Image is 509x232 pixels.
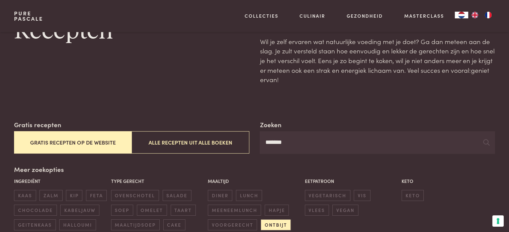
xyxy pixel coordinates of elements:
button: Gratis recepten op de website [14,131,132,154]
a: NL [455,12,468,18]
span: geitenkaas [14,219,56,230]
a: EN [468,12,482,18]
span: chocolade [14,205,57,216]
span: cake [163,219,185,230]
span: omelet [137,205,167,216]
span: maaltijdsoep [111,219,160,230]
p: Maaltijd [208,178,301,185]
button: Alle recepten uit alle boeken [132,131,249,154]
p: Type gerecht [111,178,204,185]
p: Eetpatroon [305,178,398,185]
span: vegetarisch [305,190,350,201]
span: meeneemlunch [208,205,261,216]
span: kabeljauw [60,205,99,216]
span: lunch [236,190,262,201]
span: vis [354,190,370,201]
span: zalm [39,190,62,201]
label: Zoeken [260,120,281,130]
button: Uw voorkeuren voor toestemming voor trackingtechnologieën [492,215,504,227]
a: FR [482,12,495,18]
span: hapje [265,205,289,216]
a: Gezondheid [347,12,383,19]
p: Wil je zelf ervaren wat natuurlijke voeding met je doet? Ga dan meteen aan de slag. Je zult verst... [260,37,495,84]
p: Keto [402,178,495,185]
span: soep [111,205,133,216]
span: ontbijt [261,219,291,230]
div: Language [455,12,468,18]
span: diner [208,190,232,201]
span: kip [66,190,82,201]
span: feta [86,190,107,201]
p: Ingrediënt [14,178,107,185]
span: voorgerecht [208,219,257,230]
ul: Language list [468,12,495,18]
span: halloumi [59,219,96,230]
span: taart [171,205,196,216]
span: salade [163,190,191,201]
span: keto [402,190,424,201]
aside: Language selected: Nederlands [455,12,495,18]
span: ovenschotel [111,190,159,201]
span: vlees [305,205,329,216]
label: Gratis recepten [14,120,61,130]
a: Masterclass [404,12,444,19]
a: Collecties [245,12,278,19]
a: Culinair [300,12,325,19]
a: PurePascale [14,11,43,21]
span: vegan [332,205,358,216]
span: kaas [14,190,36,201]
